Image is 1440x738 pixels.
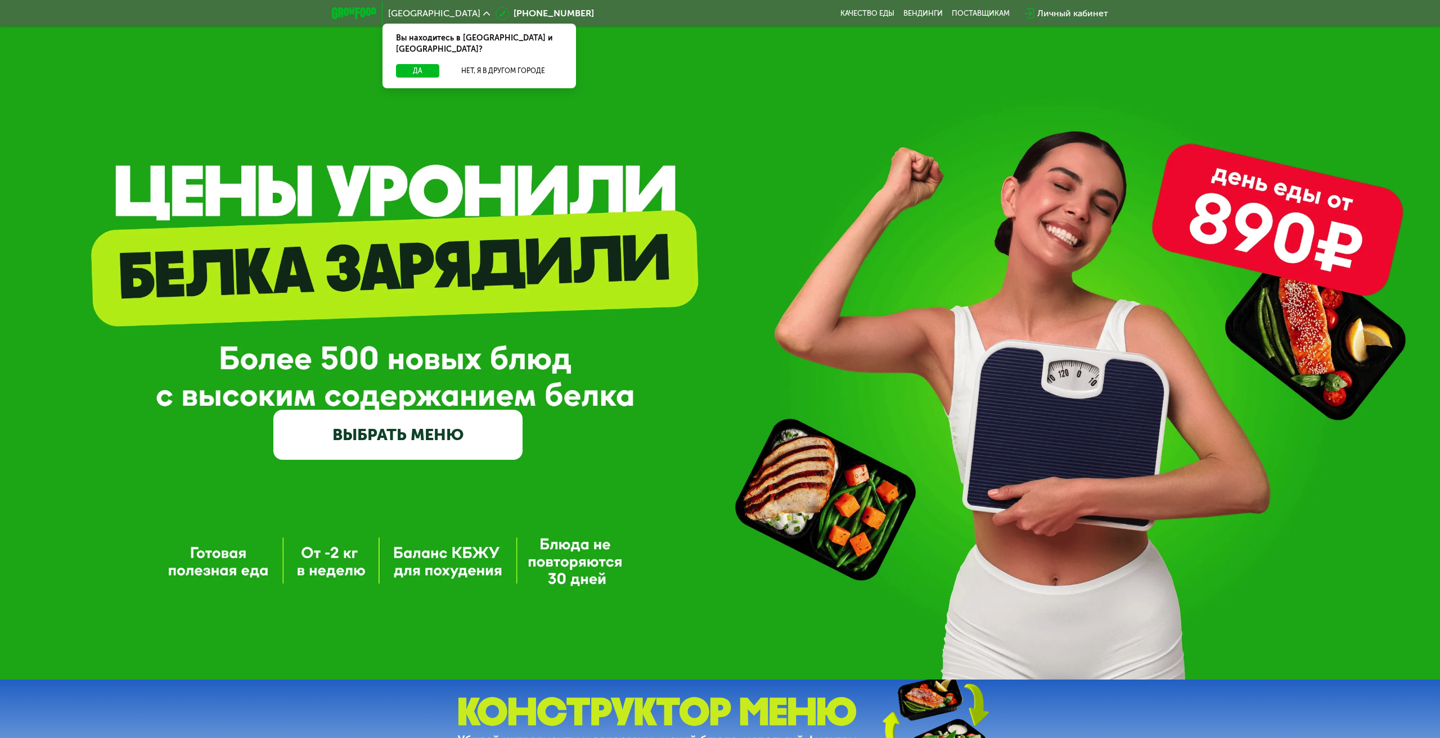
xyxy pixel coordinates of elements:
a: [PHONE_NUMBER] [496,7,594,20]
a: ВЫБРАТЬ МЕНЮ [273,410,523,460]
span: [GEOGRAPHIC_DATA] [388,9,480,18]
a: Вендинги [903,9,943,18]
div: Вы находитесь в [GEOGRAPHIC_DATA] и [GEOGRAPHIC_DATA]? [382,24,576,64]
div: поставщикам [952,9,1010,18]
button: Нет, я в другом городе [444,64,562,78]
a: Качество еды [840,9,894,18]
div: Личный кабинет [1037,7,1108,20]
button: Да [396,64,439,78]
